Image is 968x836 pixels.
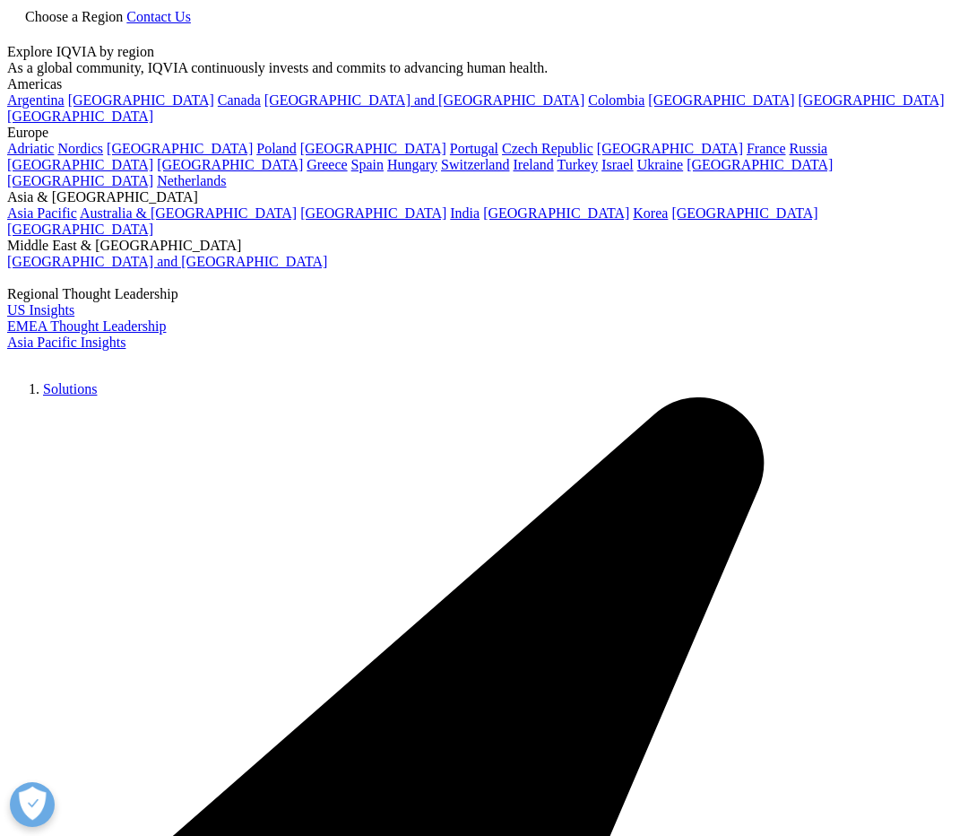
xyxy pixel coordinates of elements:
[307,157,347,172] a: Greece
[351,157,384,172] a: Spain
[157,157,303,172] a: [GEOGRAPHIC_DATA]
[7,60,961,76] div: As a global community, IQVIA continuously invests and commits to advancing human health.
[7,125,961,141] div: Europe
[57,141,103,156] a: Nordics
[7,238,961,254] div: Middle East & [GEOGRAPHIC_DATA]
[597,141,743,156] a: [GEOGRAPHIC_DATA]
[107,141,253,156] a: [GEOGRAPHIC_DATA]
[747,141,786,156] a: France
[80,205,297,221] a: Australia & [GEOGRAPHIC_DATA]
[588,92,644,108] a: Colombia
[441,157,509,172] a: Switzerland
[7,254,327,269] a: [GEOGRAPHIC_DATA] and [GEOGRAPHIC_DATA]
[513,157,553,172] a: Ireland
[300,205,446,221] a: [GEOGRAPHIC_DATA]
[7,335,125,350] a: Asia Pacific Insights
[218,92,261,108] a: Canada
[7,286,961,302] div: Regional Thought Leadership
[43,381,97,396] a: Solutions
[7,318,166,334] a: EMEA Thought Leadership
[7,92,65,108] a: Argentina
[7,222,153,237] a: [GEOGRAPHIC_DATA]
[483,205,629,221] a: [GEOGRAPHIC_DATA]
[502,141,593,156] a: Czech Republic
[256,141,296,156] a: Poland
[633,205,668,221] a: Korea
[7,157,153,172] a: [GEOGRAPHIC_DATA]
[7,205,77,221] a: Asia Pacific
[648,92,794,108] a: [GEOGRAPHIC_DATA]
[7,76,961,92] div: Americas
[126,9,191,24] a: Contact Us
[68,92,214,108] a: [GEOGRAPHIC_DATA]
[450,205,480,221] a: India
[790,141,828,156] a: Russia
[264,92,584,108] a: [GEOGRAPHIC_DATA] and [GEOGRAPHIC_DATA]
[10,782,55,827] button: Open Preferences
[450,141,498,156] a: Portugal
[7,189,961,205] div: Asia & [GEOGRAPHIC_DATA]
[387,157,437,172] a: Hungary
[7,109,153,124] a: [GEOGRAPHIC_DATA]
[157,173,226,188] a: Netherlands
[799,92,945,108] a: [GEOGRAPHIC_DATA]
[7,302,74,318] a: US Insights
[601,157,634,172] a: Israel
[671,205,817,221] a: [GEOGRAPHIC_DATA]
[25,9,123,24] span: Choose a Region
[7,44,961,60] div: Explore IQVIA by region
[557,157,599,172] a: Turkey
[7,173,153,188] a: [GEOGRAPHIC_DATA]
[687,157,833,172] a: [GEOGRAPHIC_DATA]
[637,157,684,172] a: Ukraine
[7,141,54,156] a: Adriatic
[300,141,446,156] a: [GEOGRAPHIC_DATA]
